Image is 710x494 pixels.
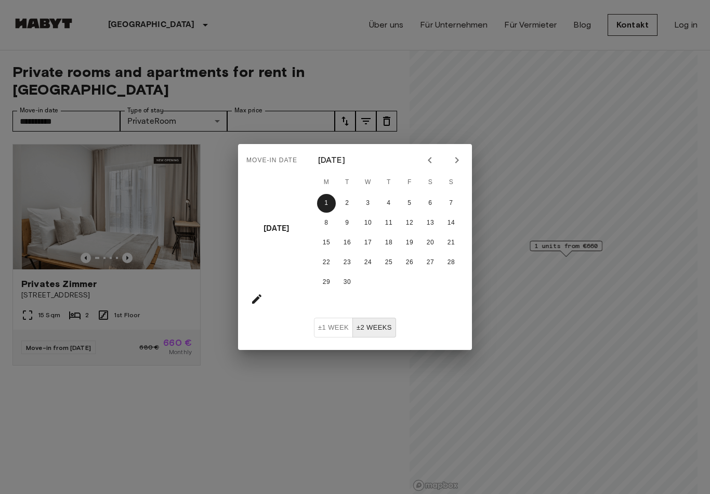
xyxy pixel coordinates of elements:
button: ±2 weeks [352,318,396,338]
button: 10 [359,214,377,232]
button: 28 [442,253,461,272]
button: 17 [359,233,377,252]
button: 23 [338,253,357,272]
button: 11 [379,214,398,232]
div: Move In Flexibility [314,318,396,338]
button: 13 [421,214,440,232]
button: 20 [421,233,440,252]
span: Friday [400,172,419,193]
button: Previous month [421,151,439,169]
button: 29 [317,273,336,292]
button: ±1 week [314,318,353,338]
button: 15 [317,233,336,252]
button: 7 [442,194,461,213]
button: 1 [317,194,336,213]
button: 14 [442,214,461,232]
button: 4 [379,194,398,213]
button: 18 [379,233,398,252]
button: 22 [317,253,336,272]
span: Sunday [442,172,461,193]
button: 25 [379,253,398,272]
button: calendar view is open, go to text input view [246,289,267,309]
button: 21 [442,233,461,252]
span: Saturday [421,172,440,193]
button: 12 [400,214,419,232]
span: Thursday [379,172,398,193]
button: 2 [338,194,357,213]
button: 5 [400,194,419,213]
button: 19 [400,233,419,252]
button: 24 [359,253,377,272]
button: 3 [359,194,377,213]
button: 16 [338,233,357,252]
button: 6 [421,194,440,213]
span: Tuesday [338,172,357,193]
button: 30 [338,273,357,292]
span: Wednesday [359,172,377,193]
button: 27 [421,253,440,272]
h4: [DATE] [264,219,289,239]
div: [DATE] [318,154,345,166]
button: 9 [338,214,357,232]
button: 8 [317,214,336,232]
button: Next month [448,151,466,169]
span: Move-in date [246,152,297,169]
span: Monday [317,172,336,193]
button: 26 [400,253,419,272]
